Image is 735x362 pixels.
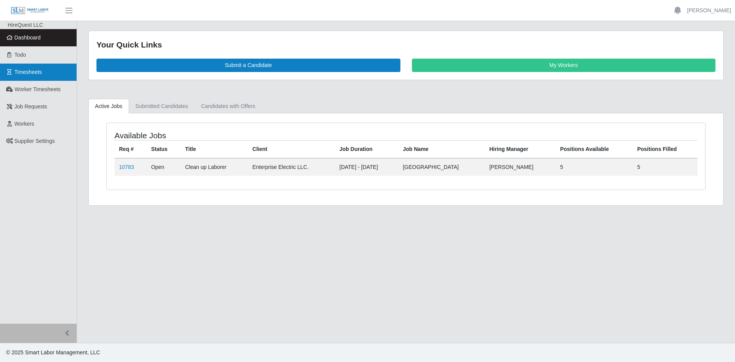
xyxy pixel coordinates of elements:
th: Req # [114,140,147,158]
th: Title [181,140,248,158]
span: HireQuest LLC [8,22,43,28]
span: Worker Timesheets [15,86,60,92]
div: Your Quick Links [96,39,715,51]
td: Clean up Laborer [181,158,248,176]
th: Job Name [398,140,485,158]
span: Dashboard [15,34,41,41]
a: My Workers [412,59,716,72]
h4: Available Jobs [114,131,351,140]
th: Status [147,140,181,158]
th: Positions Available [555,140,632,158]
td: [PERSON_NAME] [485,158,555,176]
th: Hiring Manager [485,140,555,158]
th: Client [248,140,335,158]
td: 5 [555,158,632,176]
span: Job Requests [15,103,47,110]
a: Submit a Candidate [96,59,400,72]
span: © 2025 Smart Labor Management, LLC [6,349,100,355]
td: [GEOGRAPHIC_DATA] [398,158,485,176]
a: [PERSON_NAME] [687,7,731,15]
a: 10783 [119,164,134,170]
td: Open [147,158,181,176]
td: [DATE] - [DATE] [335,158,399,176]
th: Positions Filled [632,140,697,158]
span: Timesheets [15,69,42,75]
span: Supplier Settings [15,138,55,144]
a: Active Jobs [88,99,129,114]
td: 5 [632,158,697,176]
a: Candidates with Offers [194,99,261,114]
span: Workers [15,121,34,127]
a: Submitted Candidates [129,99,195,114]
td: Enterprise Electric LLC. [248,158,335,176]
img: SLM Logo [11,7,49,15]
th: Job Duration [335,140,399,158]
span: Todo [15,52,26,58]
